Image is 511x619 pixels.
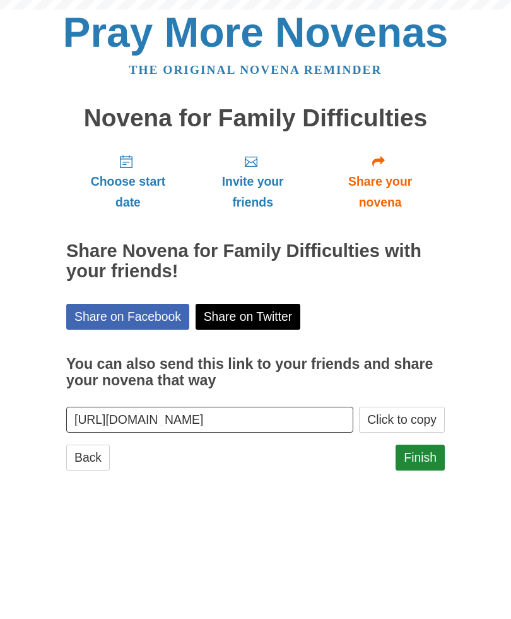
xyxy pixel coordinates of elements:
a: Back [66,445,110,471]
a: Finish [396,445,445,471]
a: Share on Facebook [66,304,189,330]
span: Invite your friends [203,171,303,213]
a: Invite your friends [190,144,315,219]
button: Click to copy [359,407,445,433]
a: Pray More Novenas [63,9,449,56]
a: The original novena reminder [129,63,382,76]
a: Choose start date [66,144,190,219]
h2: Share Novena for Family Difficulties with your friends! [66,241,445,282]
span: Choose start date [79,171,177,213]
h3: You can also send this link to your friends and share your novena that way [66,356,445,388]
a: Share on Twitter [196,304,301,330]
span: Share your novena [328,171,432,213]
h1: Novena for Family Difficulties [66,105,445,132]
a: Share your novena [315,144,445,219]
